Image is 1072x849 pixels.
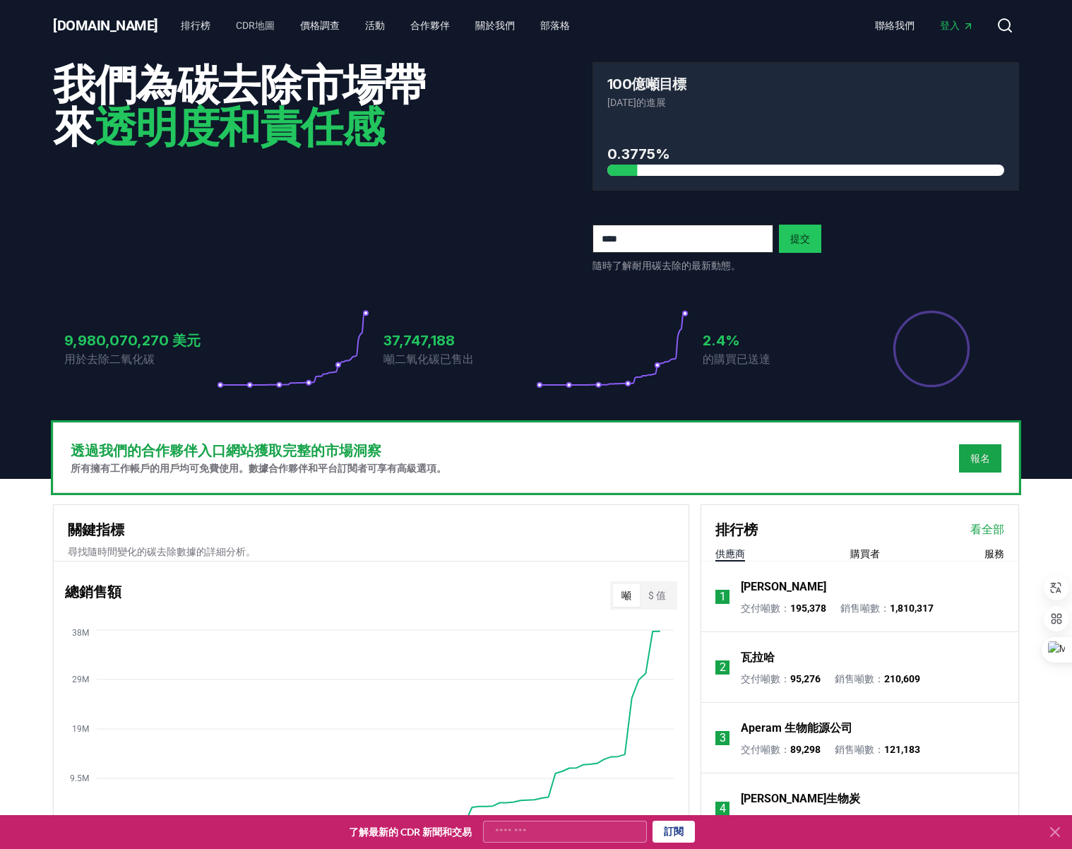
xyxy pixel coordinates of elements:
[715,548,745,559] font: 供應商
[236,20,275,31] font: CDR地圖
[970,451,990,465] a: 報名
[72,724,89,734] tspan: 19M
[741,721,852,735] font: Aperam 生物能源公司
[741,580,826,593] font: [PERSON_NAME]
[592,260,741,271] font: 隨時了解耐用碳去除的最新動態。
[790,602,826,614] font: 195,378
[68,546,256,557] font: 尋找隨時間變化的碳去除數據的詳細分析。
[300,20,340,31] font: 價格調查
[703,332,740,349] font: 2.4%
[741,649,775,666] a: 瓦拉哈
[607,146,670,162] font: 0.3775%
[790,744,821,755] font: 89,298
[835,744,874,755] font: 銷售噸數
[790,814,821,826] font: 57,840
[703,352,770,366] font: 的購買已送達
[970,521,1004,538] a: 看全部
[720,802,726,815] font: 4
[970,523,1004,536] font: 看全部
[53,16,158,35] a: [DOMAIN_NAME]
[874,814,884,826] font: ：
[383,332,455,349] font: 37,747,188
[383,352,474,366] font: 噸二氧化碳已售出
[940,20,960,31] font: 登入
[365,20,385,31] font: 活動
[741,578,826,595] a: [PERSON_NAME]
[741,602,780,614] font: 交付噸數
[835,814,874,826] font: 銷售噸數
[884,814,915,826] font: 57,848
[884,744,920,755] font: 121,183
[68,521,124,538] font: 關鍵指標
[874,744,884,755] font: ：
[715,521,758,538] font: 排行榜
[71,463,446,474] font: 所有擁有工作帳戶的用戶均可免費使用。數據合作夥伴和平台訂閱者可享有高級選項。
[72,675,89,684] tspan: 29M
[410,20,450,31] font: 合作夥伴
[289,13,351,38] a: 價格調查
[64,352,155,366] font: 用於去除二氧化碳
[779,225,821,253] button: 提交
[790,233,810,244] font: 提交
[464,13,526,38] a: 關於我們
[529,13,581,38] a: 部落格
[621,590,631,601] font: 噸
[225,13,286,38] a: CDR地圖
[648,590,666,601] font: $ 值
[835,673,874,684] font: 銷售噸數
[64,332,201,349] font: 9,980,070,270 美元
[720,590,726,603] font: 1
[70,773,89,783] tspan: 9.5M
[984,548,1004,559] font: 服務
[959,444,1001,473] button: 報名
[741,790,860,807] a: [PERSON_NAME]生物炭
[181,20,210,31] font: 排行榜
[874,673,884,684] font: ：
[475,20,515,31] font: 關於我們
[607,76,686,93] font: 100億噸目標
[780,673,790,684] font: ：
[780,744,790,755] font: ：
[169,13,581,38] nav: 主要的
[741,792,860,805] font: [PERSON_NAME]生物炭
[53,17,158,34] font: [DOMAIN_NAME]
[53,54,136,112] font: 我們
[399,13,461,38] a: 合作夥伴
[884,673,920,684] font: 210,609
[169,13,222,38] a: 排行榜
[53,54,425,155] font: 為碳去除市場帶來
[840,602,880,614] font: 銷售噸數
[95,97,384,155] font: 透明度和責任感
[741,720,852,737] a: Aperam 生物能源公司
[65,583,121,600] font: 總銷售額
[864,13,985,38] nav: 主要的
[741,673,780,684] font: 交付噸數
[929,13,985,38] a: 登入
[790,673,821,684] font: 95,276
[875,20,915,31] font: 聯絡我們
[970,453,990,464] font: 報名
[880,602,890,614] font: ：
[720,731,726,744] font: 3
[540,20,570,31] font: 部落格
[780,602,790,614] font: ：
[741,744,780,755] font: 交付噸數
[850,548,880,559] font: 購買者
[72,628,89,638] tspan: 38M
[720,660,726,674] font: 2
[71,442,381,459] font: 透過我們的合作夥伴入口網站獲取完整的市場洞察
[864,13,926,38] a: 聯絡我們
[607,97,666,108] font: [DATE]的進展
[780,814,790,826] font: ：
[741,651,775,664] font: 瓦拉哈
[892,309,971,388] div: 已交付銷售額的百分比
[890,602,934,614] font: 1,810,317
[354,13,396,38] a: 活動
[741,814,780,826] font: 交付噸數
